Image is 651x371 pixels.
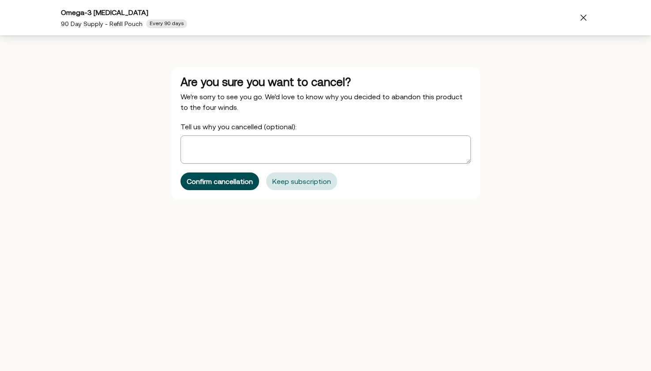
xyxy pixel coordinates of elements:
span: 90 Day Supply - Refill Pouch [61,20,143,27]
button: Confirm cancellation [181,172,259,190]
div: Confirm cancellation [187,178,253,185]
button: Keep subscription [266,172,337,190]
div: Are you sure you want to cancel? [181,76,471,88]
span: Tell us why you cancelled (optional): [181,123,297,131]
span: Every 90 days [150,20,184,27]
span: Omega-3 [MEDICAL_DATA] [61,8,148,16]
span: We’re sorry to see you go. We’d love to know why you decided to abandon this product to the four ... [181,93,463,111]
div: Keep subscription [272,178,331,185]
